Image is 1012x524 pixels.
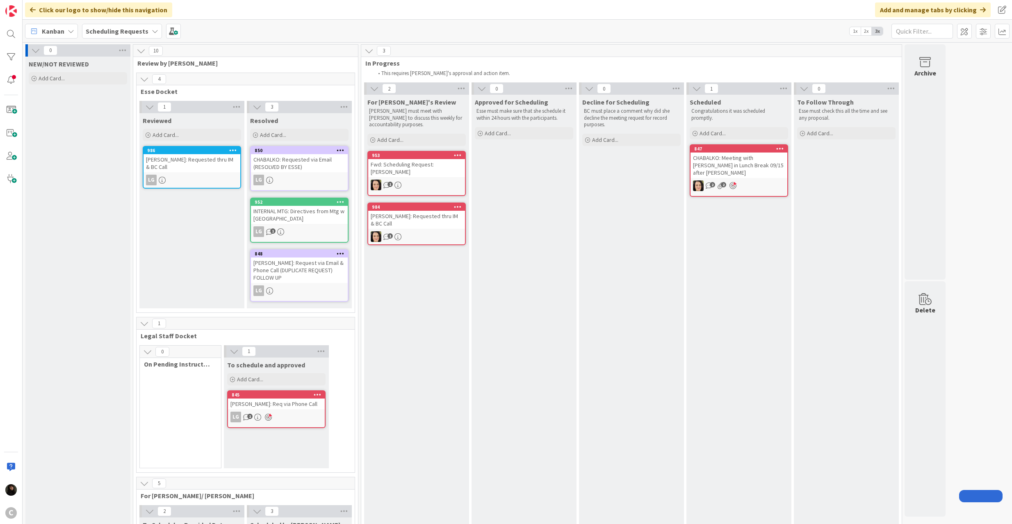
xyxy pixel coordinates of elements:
div: 952INTERNAL MTG: Directives from Mtg w [GEOGRAPHIC_DATA] [251,198,348,224]
a: 952INTERNAL MTG: Directives from Mtg w [GEOGRAPHIC_DATA]LG [250,198,349,243]
div: LG [230,412,241,422]
span: Scheduled [690,98,721,106]
a: 848[PERSON_NAME]: Request via Email & Phone Call (DUPLICATE REQUEST) FOLLOW UPLG [250,249,349,302]
span: 1x [850,27,861,35]
span: Legal Staff Docket [141,332,344,340]
div: 952 [251,198,348,206]
a: 850CHABALKO: Requested via Email (RESOLVED BY ESSE)LG [250,146,349,191]
span: 5 [152,478,166,488]
span: NEW/NOT REVIEWED [29,60,89,68]
div: BL [368,180,465,190]
div: 984 [368,203,465,211]
div: 986 [144,147,240,154]
span: To Follow Through [797,98,854,106]
div: INTERNAL MTG: Directives from Mtg w [GEOGRAPHIC_DATA] [251,206,348,224]
span: Add Card... [153,131,179,139]
div: LG [253,175,264,185]
div: 850 [251,147,348,154]
p: Esse must check this all the time and see any proposal. [799,108,894,121]
span: Esse Docket [141,87,344,96]
span: 1 [387,182,393,187]
span: Approved for Scheduling [475,98,548,106]
img: BL [693,180,704,191]
div: Fwd: Scheduling Request: [PERSON_NAME] [368,159,465,177]
div: LG [144,175,240,185]
span: 1 [152,319,166,328]
span: For Breanna's Review [367,98,456,106]
div: 847CHABALKO: Meeting with [PERSON_NAME] in Lunch Break 09/15 after [PERSON_NAME] [691,145,787,178]
span: On Pending Instructed by Legal [144,360,211,368]
div: 845 [228,391,325,399]
div: 952 [255,199,348,205]
span: 10 [149,46,163,56]
div: 986 [147,148,240,153]
div: 984[PERSON_NAME]: Requested thru IM & BC Call [368,203,465,229]
div: [PERSON_NAME]: Requested thru IM & BC Call [144,154,240,172]
div: Delete [915,305,935,315]
span: To schedule and approved [227,361,305,369]
span: 3 [265,102,279,112]
div: 847 [691,145,787,153]
div: 953 [368,152,465,159]
div: 845 [232,392,325,398]
p: Congratulations it was scheduled promptly. [691,108,786,121]
span: 0 [155,347,169,357]
div: 848 [255,251,348,257]
div: [PERSON_NAME]: Request via Email & Phone Call (DUPLICATE REQUEST) FOLLOW UP [251,257,348,283]
span: Kanban [42,26,64,36]
div: LG [251,226,348,237]
span: Add Card... [485,130,511,137]
img: BL [371,180,381,190]
input: Quick Filter... [891,24,953,39]
span: 1 [387,233,393,239]
div: 984 [372,204,465,210]
span: For Laine Guevarra/ Pring Matondo [141,492,344,500]
div: CHABALKO: Meeting with [PERSON_NAME] in Lunch Break 09/15 after [PERSON_NAME] [691,153,787,178]
div: C [5,507,17,519]
div: Add and manage tabs by clicking [875,2,991,17]
img: ES [5,484,17,496]
span: 2 [721,182,726,187]
div: 953 [372,153,465,158]
p: [PERSON_NAME] must meet with [PERSON_NAME] to discuss this weekly for accountability purposes. [369,108,464,128]
div: LG [253,226,264,237]
a: 986[PERSON_NAME]: Requested thru IM & BC CallLG [143,146,241,189]
div: 953Fwd: Scheduling Request: [PERSON_NAME] [368,152,465,177]
span: 0 [43,46,57,55]
div: Click our logo to show/hide this navigation [25,2,172,17]
div: 848 [251,250,348,257]
span: 2x [861,27,872,35]
span: In Progress [365,59,891,67]
span: 2 [382,84,396,93]
span: 0 [490,84,504,93]
img: Visit kanbanzone.com [5,5,17,17]
li: This requires [PERSON_NAME]'s approval and action item. [374,70,896,77]
span: Add Card... [807,130,833,137]
a: 984[PERSON_NAME]: Requested thru IM & BC CallBL [367,203,466,245]
div: LG [253,285,264,296]
p: Esse must make sure that she schedule it within 24 hours with the participants. [476,108,572,121]
span: Add Card... [39,75,65,82]
span: Add Card... [377,136,403,144]
a: 845[PERSON_NAME]: Req via Phone CallLG [227,390,326,428]
span: Add Card... [237,376,263,383]
span: 3x [872,27,883,35]
div: Archive [914,68,936,78]
div: LG [146,175,157,185]
a: 953Fwd: Scheduling Request: [PERSON_NAME]BL [367,151,466,196]
div: 848[PERSON_NAME]: Request via Email & Phone Call (DUPLICATE REQUEST) FOLLOW UP [251,250,348,283]
div: 845[PERSON_NAME]: Req via Phone Call [228,391,325,409]
span: 0 [812,84,826,93]
div: 850CHABALKO: Requested via Email (RESOLVED BY ESSE) [251,147,348,172]
span: Add Card... [260,131,286,139]
div: 850 [255,148,348,153]
div: LG [228,412,325,422]
span: 3 [377,46,391,56]
div: LG [251,285,348,296]
span: 2 [157,506,171,516]
span: Add Card... [700,130,726,137]
div: BL [691,180,787,191]
span: Decline for Scheduling [582,98,650,106]
span: 1 [242,346,256,356]
div: CHABALKO: Requested via Email (RESOLVED BY ESSE) [251,154,348,172]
